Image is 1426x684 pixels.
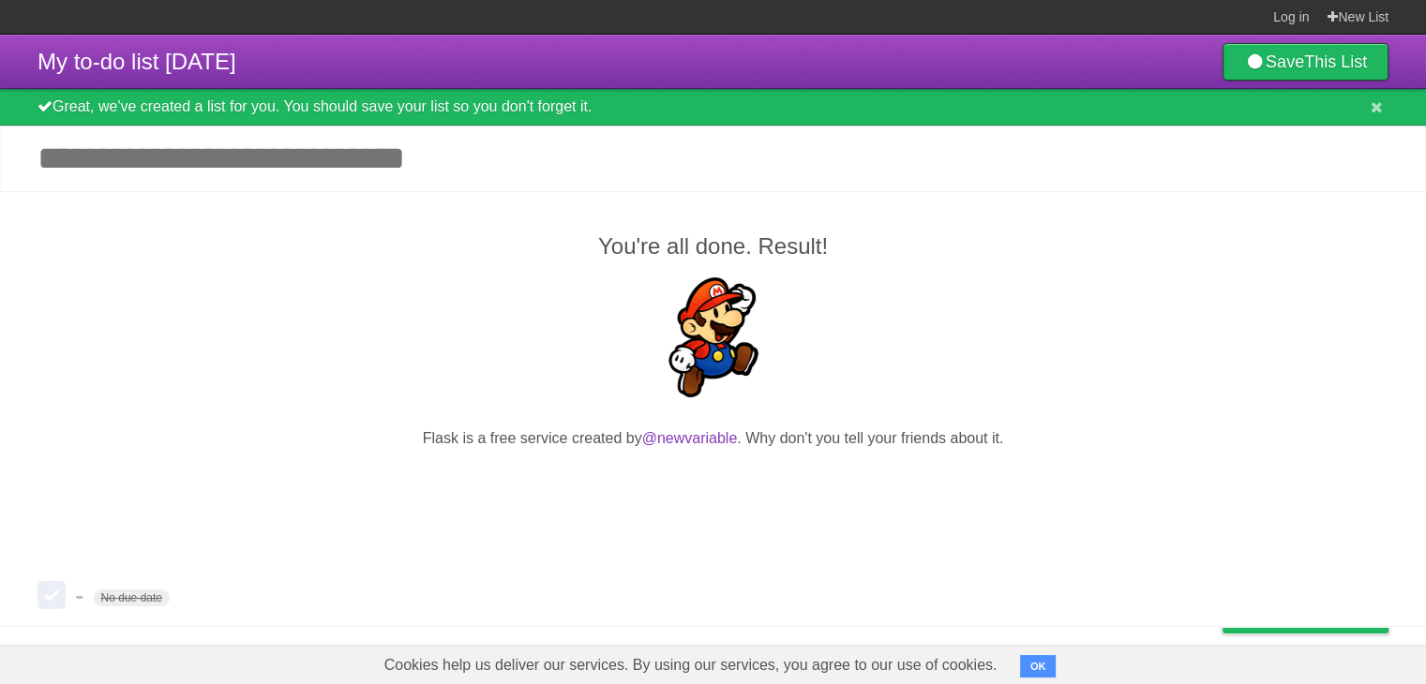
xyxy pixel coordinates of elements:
span: - [76,585,87,608]
span: Buy me a coffee [1262,600,1379,632]
button: OK [1020,655,1057,677]
iframe: X Post Button [680,473,747,499]
b: This List [1304,52,1367,71]
img: Super Mario [653,277,773,397]
label: Done [38,581,66,609]
a: SaveThis List [1223,43,1388,81]
span: My to-do list [DATE] [38,49,236,74]
h2: You're all done. Result! [38,230,1388,263]
a: @newvariable [642,430,738,446]
span: No due date [94,589,170,606]
span: Cookies help us deliver our services. By using our services, you agree to our use of cookies. [366,647,1016,684]
p: Flask is a free service created by . Why don't you tell your friends about it. [38,427,1388,450]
